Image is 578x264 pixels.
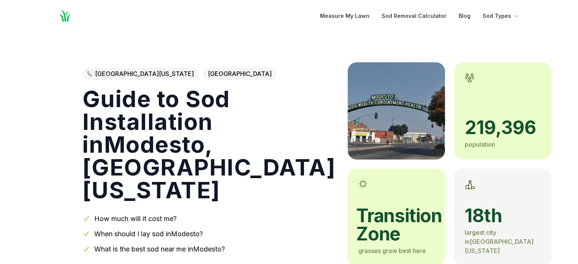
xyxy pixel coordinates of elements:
a: What is the best sod near me inModesto? [94,245,225,253]
span: population [465,141,495,148]
a: Sod Removal Calculator [382,11,447,21]
span: transition zone [356,207,434,243]
span: [GEOGRAPHIC_DATA] [203,68,276,80]
a: How much will it cost me? [94,215,177,223]
span: 219,396 [465,119,541,137]
a: Blog [459,11,470,21]
span: 18th [465,207,541,225]
h1: Guide to Sod Installation in Modesto , [GEOGRAPHIC_DATA][US_STATE] [82,87,336,201]
a: [GEOGRAPHIC_DATA][US_STATE] [82,68,198,80]
a: Measure My Lawn [320,11,369,21]
span: largest city in [GEOGRAPHIC_DATA][US_STATE] [465,229,534,255]
img: A picture of Modesto [348,62,445,160]
img: Northern California state outline [87,71,92,77]
span: grasses grow best here [358,247,426,255]
button: Sod Types [483,11,520,21]
a: When should I lay sod inModesto? [94,230,203,238]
